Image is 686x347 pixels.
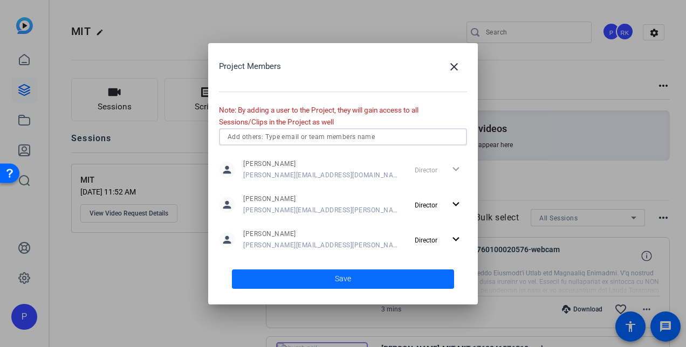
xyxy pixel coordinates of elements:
button: Director [410,230,467,249]
mat-icon: person [219,232,235,248]
mat-icon: person [219,162,235,178]
span: [PERSON_NAME] [243,230,402,238]
input: Add others: Type email or team members name [228,130,458,143]
button: Save [232,269,454,289]
span: [PERSON_NAME][EMAIL_ADDRESS][PERSON_NAME][DOMAIN_NAME] [243,241,402,249]
span: Director [415,237,437,244]
span: [PERSON_NAME][EMAIL_ADDRESS][DOMAIN_NAME] [243,171,402,179]
mat-icon: person [219,197,235,213]
span: Director [415,202,437,209]
mat-icon: expand_more [449,233,463,246]
span: [PERSON_NAME] [243,159,402,168]
mat-icon: expand_more [449,198,463,211]
span: Note: By adding a user to the Project, they will gain access to all Sessions/Clips in the Project... [219,106,419,127]
mat-icon: close [448,60,461,73]
span: [PERSON_NAME][EMAIL_ADDRESS][PERSON_NAME][DOMAIN_NAME] [243,206,402,214]
span: [PERSON_NAME] [243,195,402,203]
div: Project Members [219,54,467,80]
span: Save [335,273,351,284]
button: Director [410,195,467,214]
